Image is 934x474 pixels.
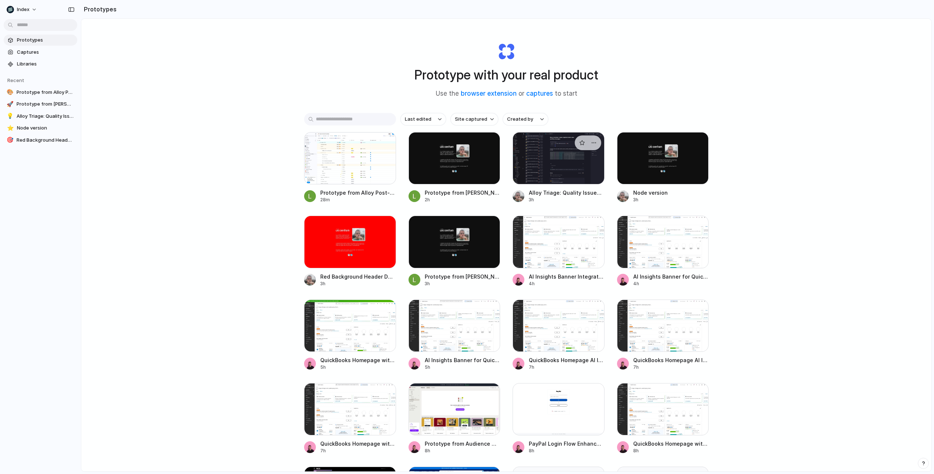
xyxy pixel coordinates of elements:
[633,273,709,280] span: AI Insights Banner for QuickBooks Homepage
[304,300,396,371] a: QuickBooks Homepage with AI Insights BannerQuickBooks Homepage with AI Insights Banner5h
[409,383,500,454] a: Prototype from Audience Growth & EngagementPrototype from Audience Growth & Engagement8h
[17,49,74,56] span: Captures
[425,189,500,197] span: Prototype from [PERSON_NAME] Headings v8
[633,440,709,448] span: QuickBooks Homepage with AI Insights Banner
[4,87,77,98] a: 🎨Prototype from Alloy Post-Launch Roadmap
[436,89,577,99] span: Use the or to start
[617,132,709,203] a: Node versionNode version3h
[529,364,605,371] div: 7h
[320,273,396,280] span: Red Background Header Design
[320,197,396,203] div: 28m
[529,273,605,280] span: AI Insights Banner Integration
[4,99,77,110] a: 🚀Prototype from [PERSON_NAME] Headings v8
[425,440,500,448] span: Prototype from Audience Growth & Engagement
[17,36,74,44] span: Prototypes
[617,216,709,287] a: AI Insights Banner for QuickBooks HomepageAI Insights Banner for QuickBooks Homepage4h
[17,100,74,108] span: Prototype from [PERSON_NAME] Headings v8
[7,77,24,83] span: Recent
[320,280,396,287] div: 3h
[17,124,74,132] span: Node version
[529,189,605,197] span: Alloy Triage: Quality Issues Sidebar Interaction
[513,216,605,287] a: AI Insights Banner IntegrationAI Insights Banner Integration4h
[304,132,396,203] a: Prototype from Alloy Post-Launch RoadmapPrototype from Alloy Post-Launch Roadmap28m
[17,6,29,13] span: Index
[529,356,605,364] span: QuickBooks Homepage AI Insights Banner
[633,356,709,364] span: QuickBooks Homepage AI Insights Banner
[425,197,500,203] div: 2h
[320,356,396,364] span: QuickBooks Homepage with AI Insights Banner
[405,116,431,123] span: Last edited
[425,364,500,371] div: 5h
[503,113,548,125] button: Created by
[7,137,14,144] div: 🎯
[400,113,446,125] button: Last edited
[633,364,709,371] div: 7h
[414,65,598,85] h1: Prototype with your real product
[529,280,605,287] div: 4h
[320,189,396,197] span: Prototype from Alloy Post-Launch Roadmap
[425,280,500,287] div: 3h
[455,116,487,123] span: Site captured
[304,383,396,454] a: QuickBooks Homepage with AI Insights BannerQuickBooks Homepage with AI Insights Banner7h
[7,113,14,120] div: 💡
[320,448,396,454] div: 7h
[7,100,14,108] div: 🚀
[633,197,709,203] div: 3h
[409,300,500,371] a: AI Insights Banner for QuickBooks HomepageAI Insights Banner for QuickBooks Homepage5h
[17,89,74,96] span: Prototype from Alloy Post-Launch Roadmap
[633,280,709,287] div: 4h
[617,383,709,454] a: QuickBooks Homepage with AI Insights BannerQuickBooks Homepage with AI Insights Banner8h
[4,59,77,70] a: Libraries
[320,440,396,448] span: QuickBooks Homepage with AI Insights Banner
[526,90,553,97] a: captures
[633,448,709,454] div: 8h
[513,132,605,203] a: Alloy Triage: Quality Issues Sidebar InteractionAlloy Triage: Quality Issues Sidebar Interaction3h
[513,383,605,454] a: PayPal Login Flow EnhancementPayPal Login Flow Enhancement8h
[507,116,533,123] span: Created by
[7,124,14,132] div: ⭐
[4,123,77,134] a: ⭐Node version
[425,356,500,364] span: AI Insights Banner for QuickBooks Homepage
[320,364,396,371] div: 5h
[529,197,605,203] div: 3h
[425,273,500,280] span: Prototype from [PERSON_NAME] Headings v6
[513,300,605,371] a: QuickBooks Homepage AI Insights BannerQuickBooks Homepage AI Insights Banner7h
[633,189,709,197] span: Node version
[450,113,498,125] button: Site captured
[81,5,117,14] h2: Prototypes
[4,35,77,46] a: Prototypes
[617,300,709,371] a: QuickBooks Homepage AI Insights BannerQuickBooks Homepage AI Insights Banner7h
[17,137,74,144] span: Red Background Header Design
[4,135,77,146] a: 🎯Red Background Header Design
[7,89,14,96] div: 🎨
[4,111,77,122] a: 💡Alloy Triage: Quality Issues Sidebar Interaction
[461,90,517,97] a: browser extension
[409,132,500,203] a: Prototype from Leo Denham Headings v8Prototype from [PERSON_NAME] Headings v82h
[529,448,605,454] div: 8h
[4,47,77,58] a: Captures
[409,216,500,287] a: Prototype from Leo Denham Headings v6Prototype from [PERSON_NAME] Headings v63h
[17,113,74,120] span: Alloy Triage: Quality Issues Sidebar Interaction
[425,448,500,454] div: 8h
[529,440,605,448] span: PayPal Login Flow Enhancement
[304,216,396,287] a: Red Background Header DesignRed Background Header Design3h
[4,4,41,15] button: Index
[17,60,74,68] span: Libraries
